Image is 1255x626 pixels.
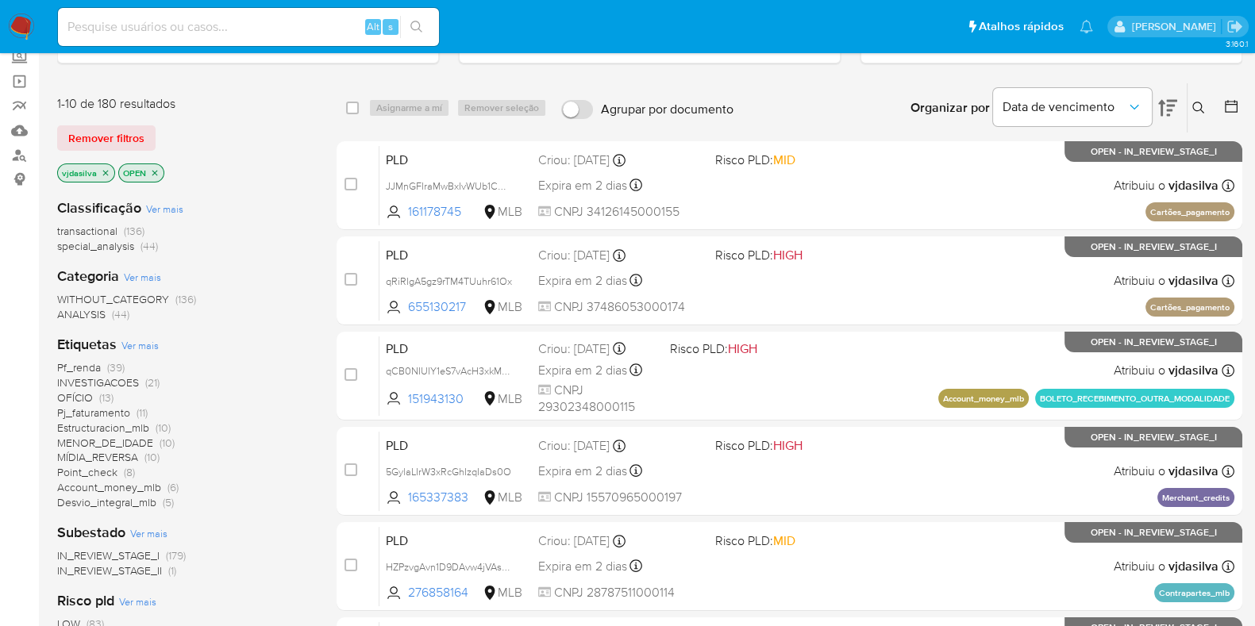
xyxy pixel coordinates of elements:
a: Sair [1226,18,1243,35]
p: viviane.jdasilva@mercadopago.com.br [1131,19,1221,34]
span: 3.160.1 [1225,37,1247,50]
input: Pesquise usuários ou casos... [58,17,439,37]
span: Atalhos rápidos [979,18,1064,35]
span: s [388,19,393,34]
a: Notificações [1080,20,1093,33]
button: search-icon [400,16,433,38]
span: Alt [367,19,379,34]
